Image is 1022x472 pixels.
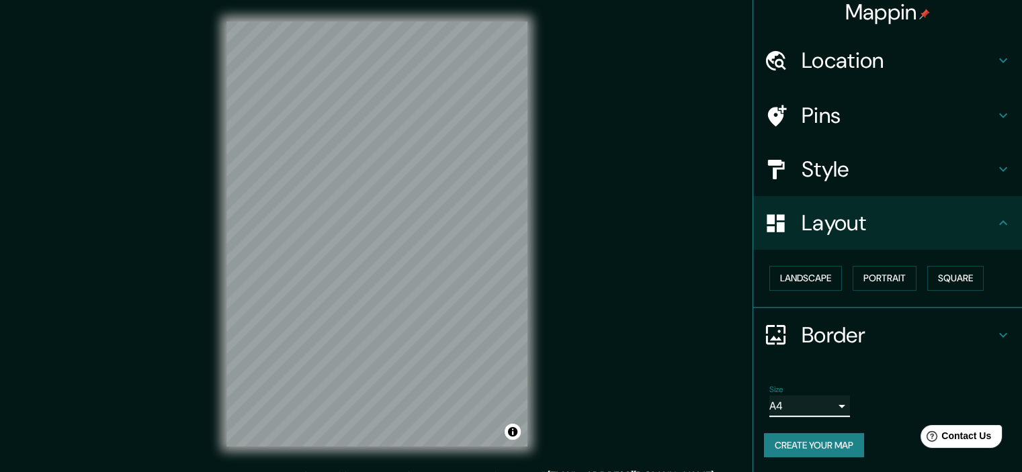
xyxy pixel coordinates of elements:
[505,424,521,440] button: Toggle attribution
[802,209,995,236] h4: Layout
[764,433,864,458] button: Create your map
[802,156,995,183] h4: Style
[769,395,850,417] div: A4
[802,322,995,348] h4: Border
[753,89,1022,142] div: Pins
[753,196,1022,250] div: Layout
[927,266,984,291] button: Square
[902,420,1007,457] iframe: Help widget launcher
[853,266,917,291] button: Portrait
[226,21,527,446] canvas: Map
[753,34,1022,87] div: Location
[802,47,995,74] h4: Location
[753,308,1022,362] div: Border
[769,266,842,291] button: Landscape
[919,9,930,19] img: pin-icon.png
[802,102,995,129] h4: Pins
[769,383,783,395] label: Size
[753,142,1022,196] div: Style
